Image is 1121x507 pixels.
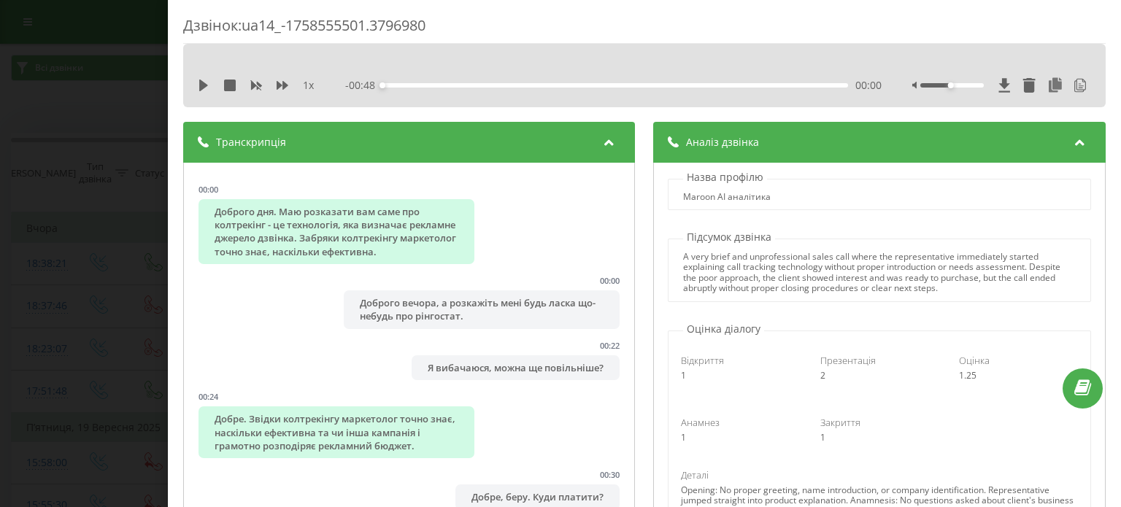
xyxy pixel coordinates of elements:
[687,135,760,150] span: Аналіз дзвінка
[199,199,474,264] div: Доброго дня. Маю розказати вам саме про колтрекінг - це технологія, яка визначає рекламне джерело...
[684,322,765,336] p: Оцінка діалогу
[199,391,218,402] div: 00:24
[682,354,725,367] span: Відкриття
[684,192,771,202] div: Maroon АІ аналітика
[682,371,800,381] div: 1
[948,82,954,88] div: Accessibility label
[820,433,939,443] div: 1
[601,340,620,351] div: 00:22
[682,416,720,429] span: Анамнез
[684,252,1076,294] div: A very brief and unprofessional sales call where the representative immediately started explainin...
[855,78,882,93] span: 00:00
[380,82,386,88] div: Accessibility label
[344,290,620,328] div: Доброго вечора, а розкажіть мені будь ласка що-небудь про рінгостат.
[199,406,474,458] div: Добре. Звідки колтрекінгу маркетолог точно знає, наскільки ефективна та чи інша кампанія і грамот...
[820,354,876,367] span: Презентація
[820,416,860,429] span: Закриття
[412,355,620,380] div: Я вибачаюся, можна ще повільніше?
[960,354,990,367] span: Оцінка
[346,78,383,93] span: - 00:48
[684,230,776,244] p: Підсумок дзвінка
[183,15,1106,44] div: Дзвінок : ua14_-1758555501.3796980
[601,275,620,286] div: 00:00
[601,469,620,480] div: 00:30
[820,371,939,381] div: 2
[960,371,1078,381] div: 1.25
[682,433,800,443] div: 1
[682,468,709,481] span: Деталі
[684,170,768,185] p: Назва профілю
[216,135,286,150] span: Транскрипція
[199,184,218,195] div: 00:00
[303,78,314,93] span: 1 x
